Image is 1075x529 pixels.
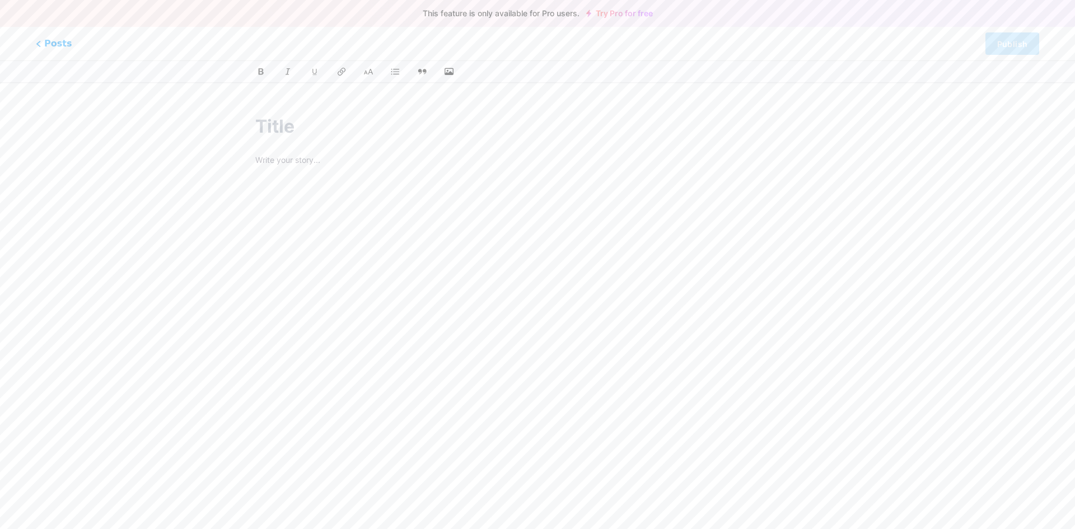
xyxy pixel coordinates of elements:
[586,9,653,18] a: Try Pro for free
[255,113,820,140] input: Title
[36,37,72,50] span: Posts
[423,6,579,21] span: This feature is only available for Pro users.
[997,39,1027,49] span: Publish
[985,32,1039,55] button: Publish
